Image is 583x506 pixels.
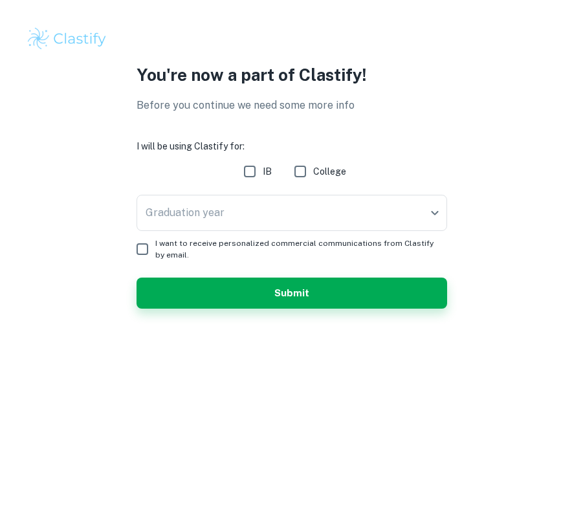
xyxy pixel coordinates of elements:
[26,26,108,52] img: Clastify logo
[137,62,447,87] p: You're now a part of Clastify!
[137,278,447,309] button: Submit
[26,26,557,52] a: Clastify logo
[313,164,346,179] span: College
[137,98,447,113] p: Before you continue we need some more info
[155,237,437,261] span: I want to receive personalized commercial communications from Clastify by email.
[137,139,447,153] h6: I will be using Clastify for:
[263,164,272,179] span: IB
